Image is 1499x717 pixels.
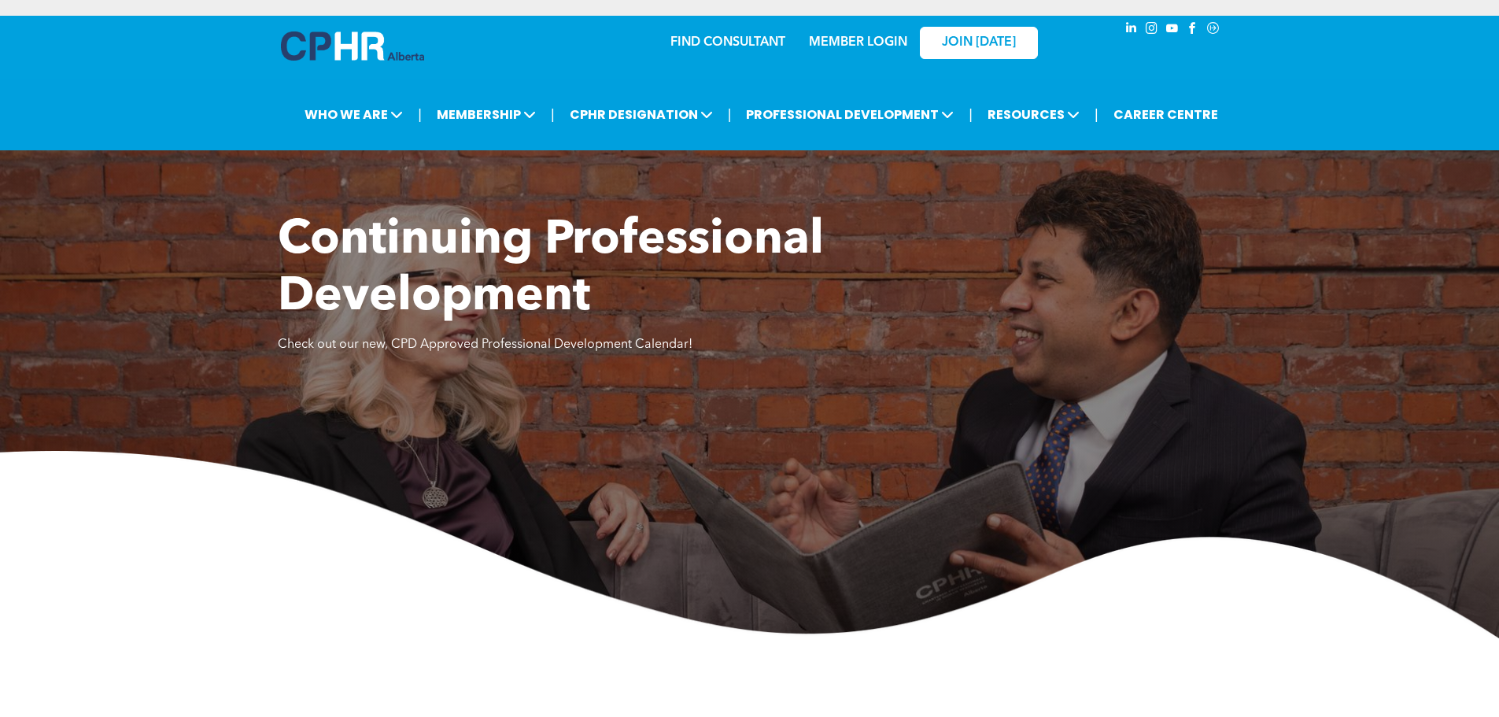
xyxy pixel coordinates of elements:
span: MEMBERSHIP [432,100,541,129]
li: | [728,98,732,131]
a: MEMBER LOGIN [809,36,907,49]
li: | [418,98,422,131]
a: youtube [1164,20,1181,41]
a: instagram [1143,20,1161,41]
span: PROFESSIONAL DEVELOPMENT [741,100,958,129]
a: JOIN [DATE] [920,27,1038,59]
a: facebook [1184,20,1202,41]
li: | [1095,98,1098,131]
li: | [969,98,973,131]
a: Social network [1205,20,1222,41]
span: RESOURCES [983,100,1084,129]
img: A blue and white logo for cp alberta [281,31,424,61]
span: Continuing Professional Development [278,217,824,321]
span: Check out our new, CPD Approved Professional Development Calendar! [278,338,692,351]
a: FIND CONSULTANT [670,36,785,49]
span: CPHR DESIGNATION [565,100,718,129]
li: | [551,98,555,131]
span: JOIN [DATE] [942,35,1016,50]
a: CAREER CENTRE [1109,100,1223,129]
a: linkedin [1123,20,1140,41]
span: WHO WE ARE [300,100,408,129]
